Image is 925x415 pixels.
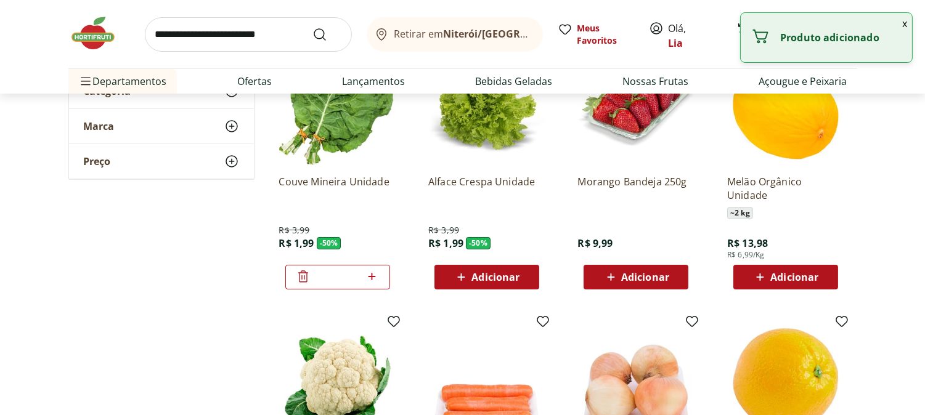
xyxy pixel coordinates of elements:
span: R$ 3,99 [279,224,310,236]
span: Adicionar [471,272,520,282]
a: Lia [669,36,683,50]
button: Fechar notificação [897,13,912,34]
a: Melão Orgânico Unidade [727,175,844,202]
span: Meus Favoritos [577,22,634,47]
span: Categoria [84,85,131,97]
a: Meus Favoritos [558,22,634,47]
button: Adicionar [584,265,688,289]
a: Bebidas Geladas [475,74,552,89]
b: Niterói/[GEOGRAPHIC_DATA] [443,27,584,41]
button: Adicionar [434,265,539,289]
img: Couve Mineira Unidade [279,48,396,165]
span: Preço [84,155,111,167]
a: Açougue e Peixaria [759,74,847,89]
button: Menu [78,66,93,96]
p: Produto adicionado [780,31,902,44]
span: Marca [84,120,115,132]
span: Adicionar [770,272,818,282]
button: Retirar emNiterói/[GEOGRAPHIC_DATA] [367,17,543,52]
span: Adicionar [621,272,669,282]
a: Nossas Frutas [622,74,688,89]
a: Morango Bandeja 250g [577,175,695,202]
img: Alface Crespa Unidade [428,48,545,165]
button: Submit Search [312,27,342,42]
a: Alface Crespa Unidade [428,175,545,202]
span: R$ 6,99/Kg [727,250,765,260]
button: Preço [69,144,254,179]
span: R$ 1,99 [279,236,314,250]
span: Olá, [669,21,723,50]
span: Retirar em [394,28,530,39]
img: Hortifruti [68,15,130,52]
button: Marca [69,109,254,143]
span: R$ 9,99 [577,236,613,250]
span: R$ 3,99 [428,224,459,236]
img: Melão Orgânico Unidade [727,48,844,165]
a: Lançamentos [342,74,405,89]
span: R$ 1,99 [428,236,463,250]
input: search [145,17,352,52]
span: R$ 13,98 [727,236,768,250]
a: Couve Mineira Unidade [279,175,396,202]
span: Departamentos [78,66,167,96]
img: Morango Bandeja 250g [577,48,695,165]
span: - 50 % [466,237,491,249]
a: Ofertas [237,74,272,89]
span: - 50 % [317,237,341,249]
button: Adicionar [733,265,838,289]
span: ~ 2 kg [727,207,753,219]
